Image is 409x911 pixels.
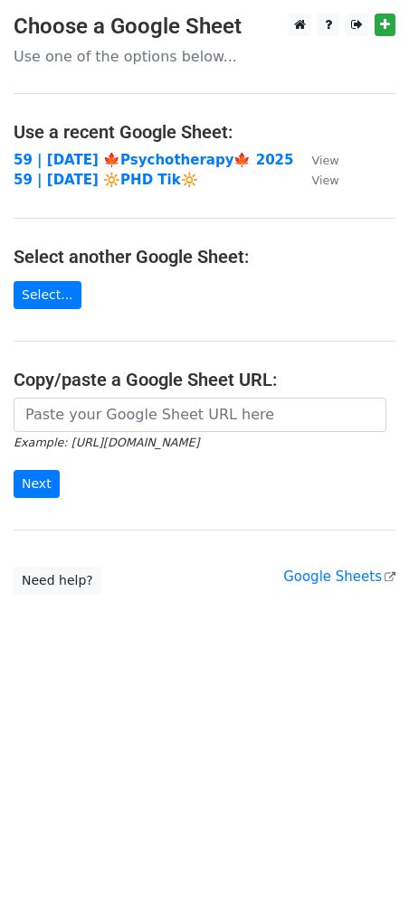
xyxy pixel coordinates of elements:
a: Select... [14,281,81,309]
a: 59 | [DATE] 🔆PHD Tik🔆 [14,172,198,188]
input: Paste your Google Sheet URL here [14,398,386,432]
a: 59 | [DATE] 🍁Psychotherapy🍁 2025 [14,152,293,168]
a: Need help? [14,567,101,595]
a: View [293,172,338,188]
input: Next [14,470,60,498]
a: Google Sheets [283,568,395,585]
h4: Select another Google Sheet: [14,246,395,268]
small: View [311,154,338,167]
p: Use one of the options below... [14,47,395,66]
small: View [311,174,338,187]
h3: Choose a Google Sheet [14,14,395,40]
a: View [293,152,338,168]
h4: Copy/paste a Google Sheet URL: [14,369,395,390]
h4: Use a recent Google Sheet: [14,121,395,143]
small: Example: [URL][DOMAIN_NAME] [14,436,199,449]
